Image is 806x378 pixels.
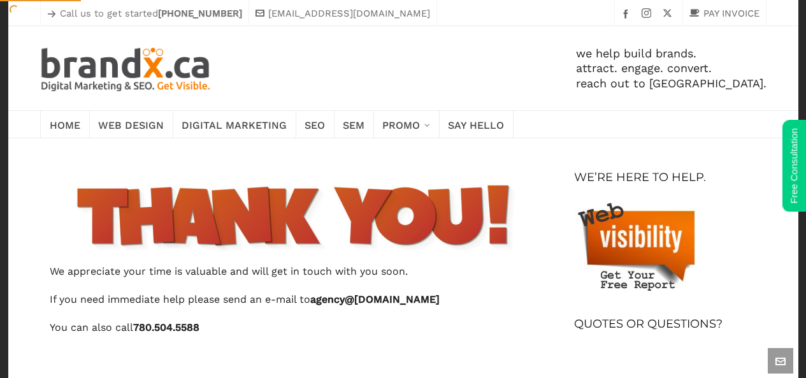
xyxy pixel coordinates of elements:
img: Edmonton SEO. SEM. Web Design. Print. Brandx Digital Marketing & SEO [40,45,213,91]
a: [EMAIL_ADDRESS][DOMAIN_NAME] [255,6,430,21]
span: Promo [382,115,420,133]
a: Digital Marketing [173,111,296,138]
p: You can also call [50,320,536,335]
a: facebook [621,9,634,18]
a: SEM [334,111,374,138]
span: Say Hello [448,115,504,133]
a: Promo [373,111,440,138]
a: Say Hello [439,111,514,138]
p: If you need immediate help please send an e-mail to [50,292,536,307]
a: twitter [663,9,676,19]
a: Web Design [89,111,173,138]
h4: We’re Here To Help. [574,170,706,185]
a: SEO [296,111,335,138]
a: instagram [642,9,655,19]
p: Call us to get started [47,6,242,21]
img: We're here to help you succeed. Get started! [574,198,708,291]
span: Web Design [98,115,164,133]
span: SEO [305,115,325,133]
h4: Quotes Or Questions? [574,316,723,331]
strong: [PHONE_NUMBER] [158,8,242,19]
p: We appreciate your time is valuable and will get in touch with you soon. [50,264,536,279]
div: we help build brands. attract. engage. convert. reach out to [GEOGRAPHIC_DATA]. [212,26,766,110]
span: Digital Marketing [182,115,287,133]
span: Home [50,115,80,133]
strong: agency@ [DOMAIN_NAME] [310,293,440,305]
a: Home [40,111,90,138]
span: SEM [343,115,364,133]
strong: 780.504.5588 [133,321,199,333]
a: PAY INVOICE [689,6,759,21]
